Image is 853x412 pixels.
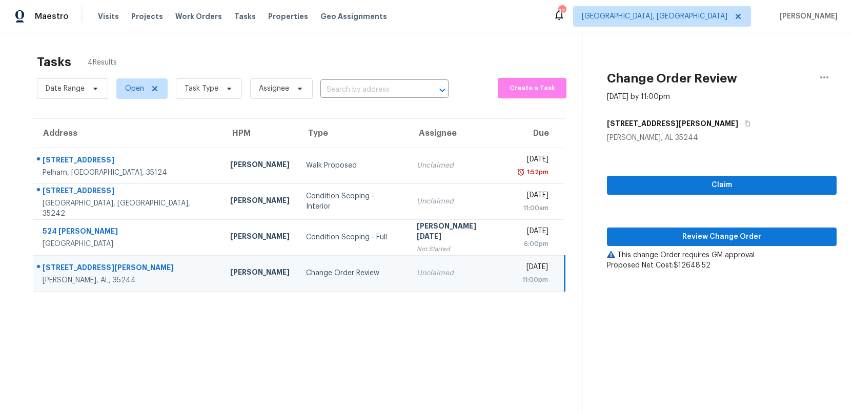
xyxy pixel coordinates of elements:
div: [PERSON_NAME] [230,267,290,280]
input: Search by address [320,82,420,98]
span: Visits [98,11,119,22]
th: Assignee [409,119,509,148]
div: 11:00pm [517,275,547,285]
span: Claim [615,179,828,192]
div: [GEOGRAPHIC_DATA] [43,239,214,249]
button: Create a Task [498,78,566,98]
div: 524 [PERSON_NAME] [43,226,214,239]
div: Unclaimed [417,268,500,278]
div: Condition Scoping - Interior [306,191,400,212]
h5: [STREET_ADDRESS][PERSON_NAME] [607,118,738,129]
div: [PERSON_NAME] [230,195,290,208]
div: [PERSON_NAME] [230,159,290,172]
div: This change Order requires GM approval [607,250,837,260]
button: Review Change Order [607,228,837,246]
div: Change Order Review [306,268,400,278]
div: [GEOGRAPHIC_DATA], [GEOGRAPHIC_DATA], 35242 [43,198,214,219]
span: Date Range [46,84,85,94]
span: Tasks [234,13,256,20]
span: [GEOGRAPHIC_DATA], [GEOGRAPHIC_DATA] [582,11,727,22]
div: [STREET_ADDRESS] [43,186,214,198]
span: Create a Task [503,83,561,94]
div: 12 [558,6,565,16]
button: Open [435,83,450,97]
th: HPM [222,119,298,148]
span: Properties [268,11,308,22]
div: [DATE] [517,262,547,275]
span: Assignee [259,84,289,94]
div: Walk Proposed [306,160,400,171]
span: Work Orders [175,11,222,22]
div: Proposed Net Cost: $12648.52 [607,260,837,271]
div: Pelham, [GEOGRAPHIC_DATA], 35124 [43,168,214,178]
span: [PERSON_NAME] [776,11,838,22]
span: Task Type [185,84,218,94]
span: Geo Assignments [320,11,387,22]
div: [STREET_ADDRESS] [43,155,214,168]
div: Unclaimed [417,160,500,171]
th: Type [298,119,409,148]
div: 1:52pm [525,167,549,177]
th: Address [33,119,222,148]
div: 11:00am [517,203,549,213]
span: Maestro [35,11,69,22]
div: [DATE] [517,226,549,239]
span: Open [125,84,144,94]
span: Projects [131,11,163,22]
th: Due [509,119,564,148]
div: [PERSON_NAME], AL, 35244 [43,275,214,285]
div: [PERSON_NAME], AL 35244 [607,133,837,143]
span: Review Change Order [615,231,828,243]
div: [DATE] [517,154,549,167]
span: 4 Results [88,57,117,68]
div: Unclaimed [417,196,500,207]
div: 6:00pm [517,239,549,249]
div: Condition Scoping - Full [306,232,400,242]
div: [PERSON_NAME][DATE] [417,221,500,244]
div: [PERSON_NAME] [230,231,290,244]
h2: Change Order Review [607,73,737,84]
button: Claim [607,176,837,195]
h2: Tasks [37,57,71,67]
div: [DATE] by 11:00pm [607,92,670,102]
div: Not Started [417,244,500,254]
img: Overdue Alarm Icon [517,167,525,177]
button: Copy Address [738,114,752,133]
div: [DATE] [517,190,549,203]
div: [STREET_ADDRESS][PERSON_NAME] [43,262,214,275]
